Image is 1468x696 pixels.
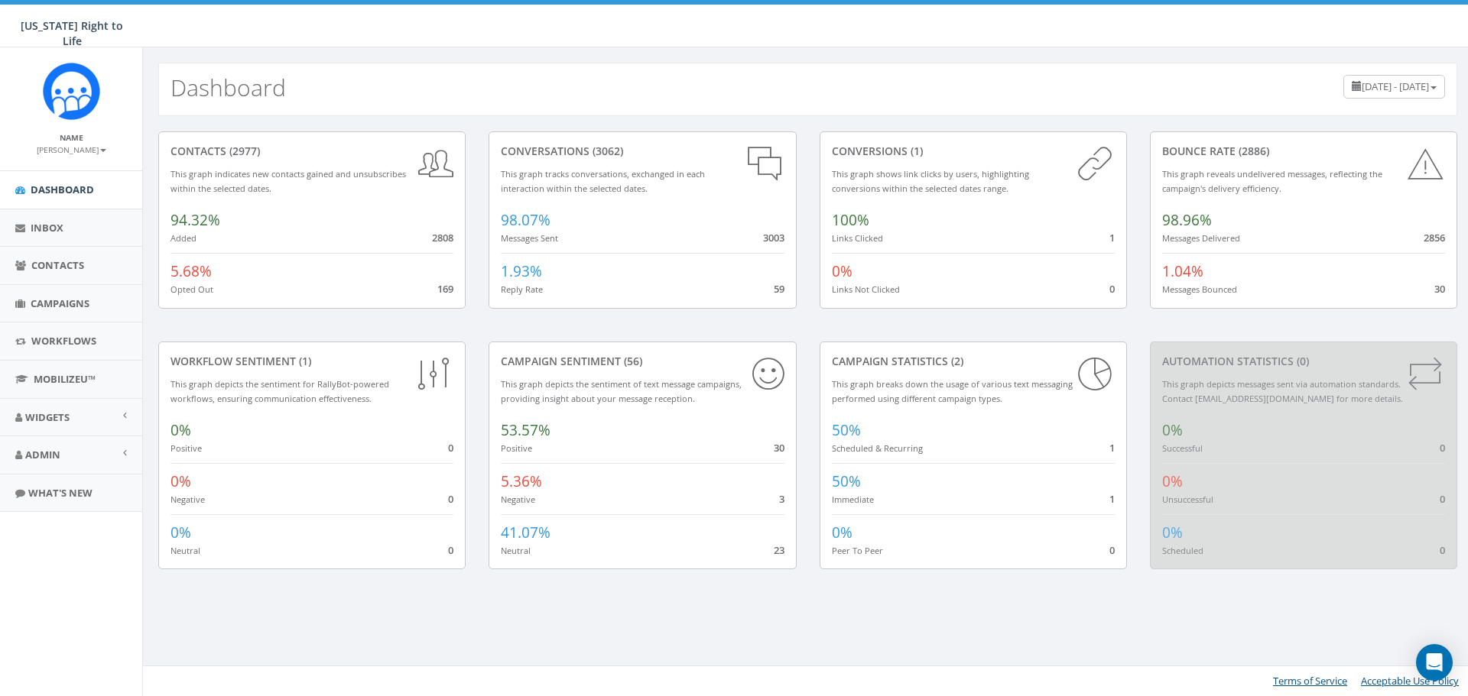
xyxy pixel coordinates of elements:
[832,210,869,230] span: 100%
[1236,144,1269,158] span: (2886)
[1162,442,1203,454] small: Successful
[37,144,106,155] small: [PERSON_NAME]
[501,354,784,369] div: Campaign Sentiment
[774,282,784,296] span: 59
[171,523,191,542] span: 0%
[501,523,550,542] span: 41.07%
[1361,674,1459,688] a: Acceptable Use Policy
[171,261,212,281] span: 5.68%
[832,442,923,454] small: Scheduled & Recurring
[832,232,883,244] small: Links Clicked
[1162,494,1213,505] small: Unsuccessful
[28,486,93,500] span: What's New
[432,231,453,244] span: 2808
[589,144,623,158] span: (3062)
[1162,168,1382,194] small: This graph reveals undelivered messages, reflecting the campaign's delivery efficiency.
[1109,441,1115,455] span: 1
[171,420,191,440] span: 0%
[296,354,311,368] span: (1)
[1162,210,1212,230] span: 98.96%
[832,494,874,505] small: Immediate
[31,221,63,235] span: Inbox
[832,523,853,542] span: 0%
[437,282,453,296] span: 169
[31,296,89,310] span: Campaigns
[171,144,453,159] div: contacts
[832,420,861,440] span: 50%
[34,372,96,386] span: MobilizeU™
[171,545,200,556] small: Neutral
[171,283,213,295] small: Opted Out
[1109,231,1115,244] span: 1
[21,18,123,48] span: [US_STATE] Right to Life
[832,378,1073,404] small: This graph breaks down the usage of various text messaging performed using different campaign types.
[171,442,202,454] small: Positive
[1416,644,1453,681] div: Open Intercom Messenger
[448,441,453,455] span: 0
[31,258,84,272] span: Contacts
[779,492,784,506] span: 3
[501,471,542,491] span: 5.36%
[1162,144,1445,159] div: Bounce Rate
[1440,441,1445,455] span: 0
[226,144,260,158] span: (2977)
[31,334,96,348] span: Workflows
[1162,420,1183,440] span: 0%
[1294,354,1309,368] span: (0)
[832,545,883,556] small: Peer To Peer
[501,442,532,454] small: Positive
[948,354,963,368] span: (2)
[774,543,784,557] span: 23
[171,494,205,505] small: Negative
[43,63,100,120] img: Rally_Corp_Icon.png
[832,144,1115,159] div: conversions
[171,168,406,194] small: This graph indicates new contacts gained and unsubscribes within the selected dates.
[1434,282,1445,296] span: 30
[171,378,389,404] small: This graph depicts the sentiment for RallyBot-powered workflows, ensuring communication effective...
[37,142,106,156] a: [PERSON_NAME]
[448,543,453,557] span: 0
[501,545,531,556] small: Neutral
[501,232,558,244] small: Messages Sent
[1162,232,1240,244] small: Messages Delivered
[1109,282,1115,296] span: 0
[1162,545,1203,556] small: Scheduled
[448,492,453,506] span: 0
[171,232,196,244] small: Added
[763,231,784,244] span: 3003
[25,448,60,461] span: Admin
[1162,261,1203,281] span: 1.04%
[501,261,542,281] span: 1.93%
[31,183,94,196] span: Dashboard
[832,283,900,295] small: Links Not Clicked
[832,168,1029,194] small: This graph shows link clicks by users, highlighting conversions within the selected dates range.
[25,410,70,424] span: Widgets
[171,471,191,491] span: 0%
[501,144,784,159] div: conversations
[1273,674,1347,688] a: Terms of Service
[171,354,453,369] div: Workflow Sentiment
[501,420,550,440] span: 53.57%
[774,441,784,455] span: 30
[501,378,742,404] small: This graph depicts the sentiment of text message campaigns, providing insight about your message ...
[60,132,83,143] small: Name
[501,494,535,505] small: Negative
[1162,523,1183,542] span: 0%
[1162,283,1237,295] small: Messages Bounced
[171,75,286,100] h2: Dashboard
[1162,354,1445,369] div: Automation Statistics
[832,471,861,491] span: 50%
[171,210,220,230] span: 94.32%
[1362,79,1429,93] span: [DATE] - [DATE]
[832,261,853,281] span: 0%
[501,210,550,230] span: 98.07%
[501,168,705,194] small: This graph tracks conversations, exchanged in each interaction within the selected dates.
[1440,543,1445,557] span: 0
[1162,378,1403,404] small: This graph depicts messages sent via automation standards. Contact [EMAIL_ADDRESS][DOMAIN_NAME] f...
[1424,231,1445,244] span: 2856
[1109,543,1115,557] span: 0
[908,144,923,158] span: (1)
[832,354,1115,369] div: Campaign Statistics
[1109,492,1115,506] span: 1
[621,354,642,368] span: (56)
